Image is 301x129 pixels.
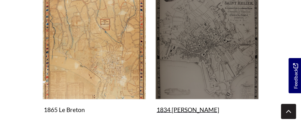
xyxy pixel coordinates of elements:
a: Would you like to provide feedback? [288,58,301,93]
button: Scroll to top [281,104,296,119]
span: Feedback [292,63,299,89]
